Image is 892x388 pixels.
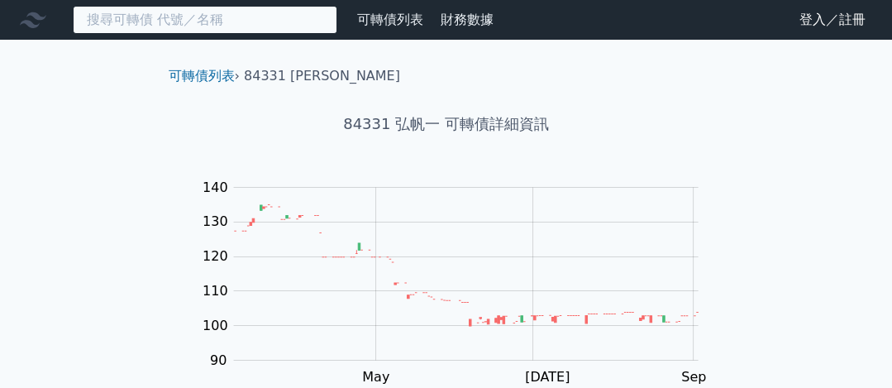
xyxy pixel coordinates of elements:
a: 可轉債列表 [169,68,235,84]
input: 搜尋可轉債 代號／名稱 [73,6,337,34]
li: 84331 [PERSON_NAME] [244,66,400,86]
tspan: [DATE] [525,369,570,385]
tspan: 130 [203,213,228,229]
tspan: May [362,369,389,385]
iframe: Chat Widget [809,309,892,388]
a: 財務數據 [441,12,494,27]
tspan: Sep [681,369,706,385]
a: 可轉債列表 [357,12,423,27]
h1: 84331 弘帆一 可轉債詳細資訊 [155,113,737,136]
tspan: 100 [203,318,228,333]
tspan: 140 [203,180,228,195]
li: › [169,66,240,86]
tspan: 110 [203,283,228,299]
a: 登入／註冊 [786,7,879,33]
div: 聊天小工具 [809,309,892,388]
tspan: 120 [203,248,228,264]
tspan: 90 [210,352,227,368]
